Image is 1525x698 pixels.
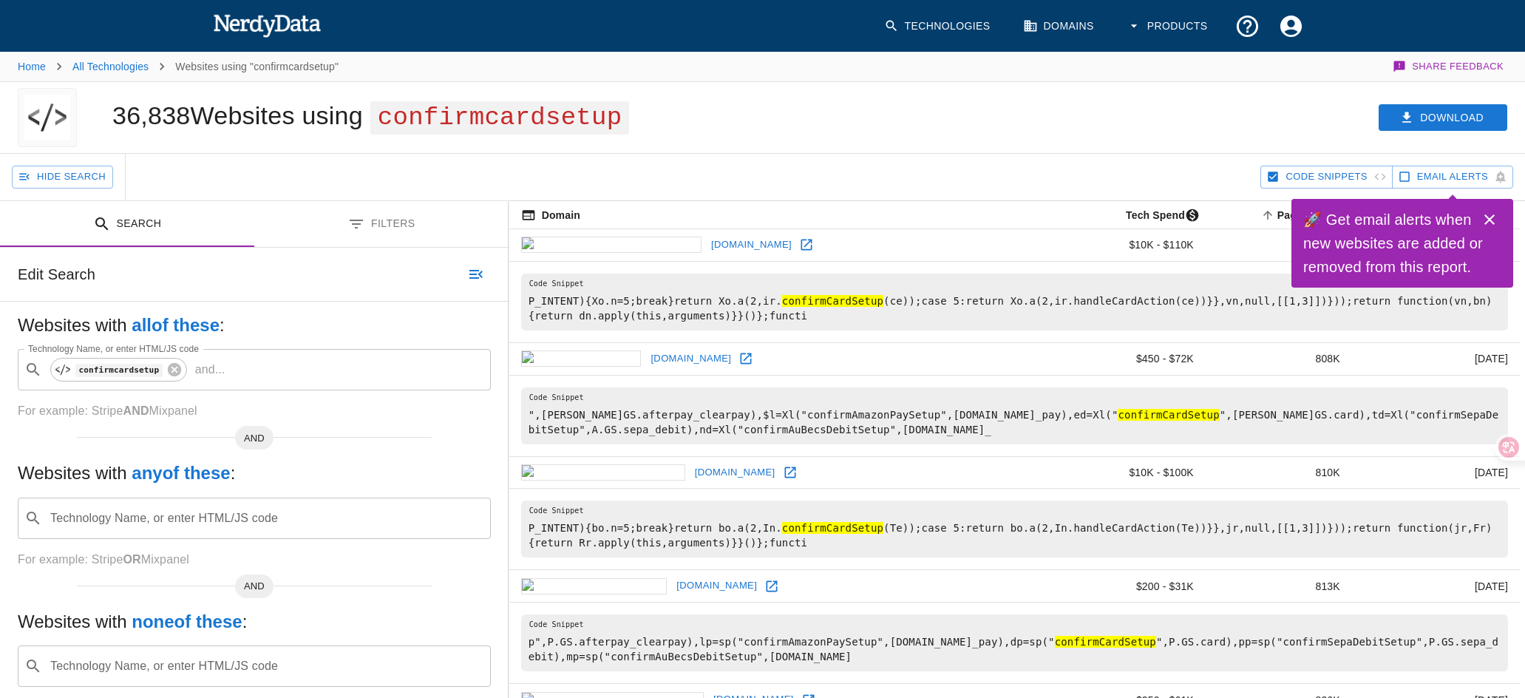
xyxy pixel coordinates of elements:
[1352,570,1520,603] td: [DATE]
[1050,456,1205,489] td: $10K - $100K
[18,262,95,286] h6: Edit Search
[175,59,339,74] p: Websites using "confirmcardsetup"
[735,348,757,370] a: Open jhopfan.org in new window
[75,364,163,376] code: confirmcardsetup
[18,551,491,569] p: For example: Stripe Mixpanel
[235,431,274,446] span: AND
[1392,166,1513,189] button: Get email alerts with newly found website results. Click to enable.
[72,61,149,72] a: All Technologies
[18,314,491,337] h5: Websites with :
[1475,205,1504,234] button: Close
[1118,4,1220,48] button: Products
[1014,4,1106,48] a: Domains
[18,61,46,72] a: Home
[1118,409,1219,421] hl: confirmCardSetup
[782,522,883,534] hl: confirmCardSetup
[521,501,1508,558] pre: P_INTENT){bo.n=5;break}return bo.a(2,In. (Te));case 5:return bo.a(2,In.handleCardAction(Te))}},jr...
[254,201,509,248] button: Filters
[50,358,187,382] div: confirmcardsetup
[189,361,231,379] p: and ...
[1055,636,1156,648] hl: confirmCardSetup
[521,614,1508,671] pre: p",P.GS.afterpay_clearpay),lp=sp("confirmAmazonPaySetup",[DOMAIN_NAME]_pay),dp=sp(" ",P.GS.card),...
[1050,570,1205,603] td: $200 - $31K
[1390,52,1507,81] button: Share Feedback
[521,578,668,594] img: autolesion.com icon
[1206,229,1352,262] td: 804K
[521,387,1508,444] pre: ",[PERSON_NAME]GS.afterpay_clearpay),$l=Xl("confirmAmazonPaySetup",[DOMAIN_NAME]_pay),ed=Xl(" ",[...
[18,610,491,634] h5: Websites with :
[18,402,491,420] p: For example: Stripe Mixpanel
[521,350,642,367] img: jhopfan.org icon
[12,166,113,189] button: Hide Search
[1303,208,1484,279] h6: 🚀 Get email alerts when new websites are added or removed from this report.
[1285,169,1367,186] span: Hide Code Snippets
[1352,342,1520,375] td: [DATE]
[707,234,795,257] a: [DOMAIN_NAME]
[18,52,339,81] nav: breadcrumb
[1206,570,1352,603] td: 813K
[1260,166,1392,189] button: Hide Code Snippets
[132,611,242,631] b: none of these
[213,10,322,40] img: NerdyData.com
[782,295,883,307] hl: confirmCardSetup
[28,342,199,355] label: Technology Name, or enter HTML/JS code
[132,463,230,483] b: any of these
[132,315,220,335] b: all of these
[1258,206,1352,224] span: A page popularity ranking based on a domain's backlinks. Smaller numbers signal more popular doma...
[1417,169,1488,186] span: Get email alerts with newly found website results. Click to enable.
[673,575,761,597] a: [DOMAIN_NAME]
[123,553,140,566] b: OR
[24,88,70,147] img: "confirmcardsetup" logo
[370,101,630,135] span: confirmcardsetup
[691,461,779,484] a: [DOMAIN_NAME]
[1269,4,1313,48] button: Account Settings
[123,404,149,417] b: AND
[521,274,1508,331] pre: P_INTENT){Xo.n=5;break}return Xo.a(2,ir. (ce));case 5:return Xo.a(2,ir.handleCardAction(ce))}},vn...
[1352,456,1520,489] td: [DATE]
[1379,104,1507,132] button: Download
[235,579,274,594] span: AND
[112,101,629,129] h1: 36,838 Websites using
[647,348,735,370] a: [DOMAIN_NAME]
[761,575,783,597] a: Open autolesion.com in new window
[521,464,685,481] img: andyshernoff.com icon
[1050,342,1205,375] td: $450 - $72K
[795,234,818,256] a: Open dennisdunaway.com in new window
[875,4,1002,48] a: Technologies
[1107,206,1206,224] span: The estimated minimum and maximum annual tech spend each webpage has, based on the free, freemium...
[779,461,801,484] a: Open andyshernoff.com in new window
[521,206,580,224] span: The registered domain name (i.e. "nerdydata.com").
[1050,229,1205,262] td: $10K - $110K
[1206,456,1352,489] td: 810K
[1226,4,1269,48] button: Support and Documentation
[521,237,702,253] img: dennisdunaway.com icon
[1206,342,1352,375] td: 808K
[18,461,491,485] h5: Websites with :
